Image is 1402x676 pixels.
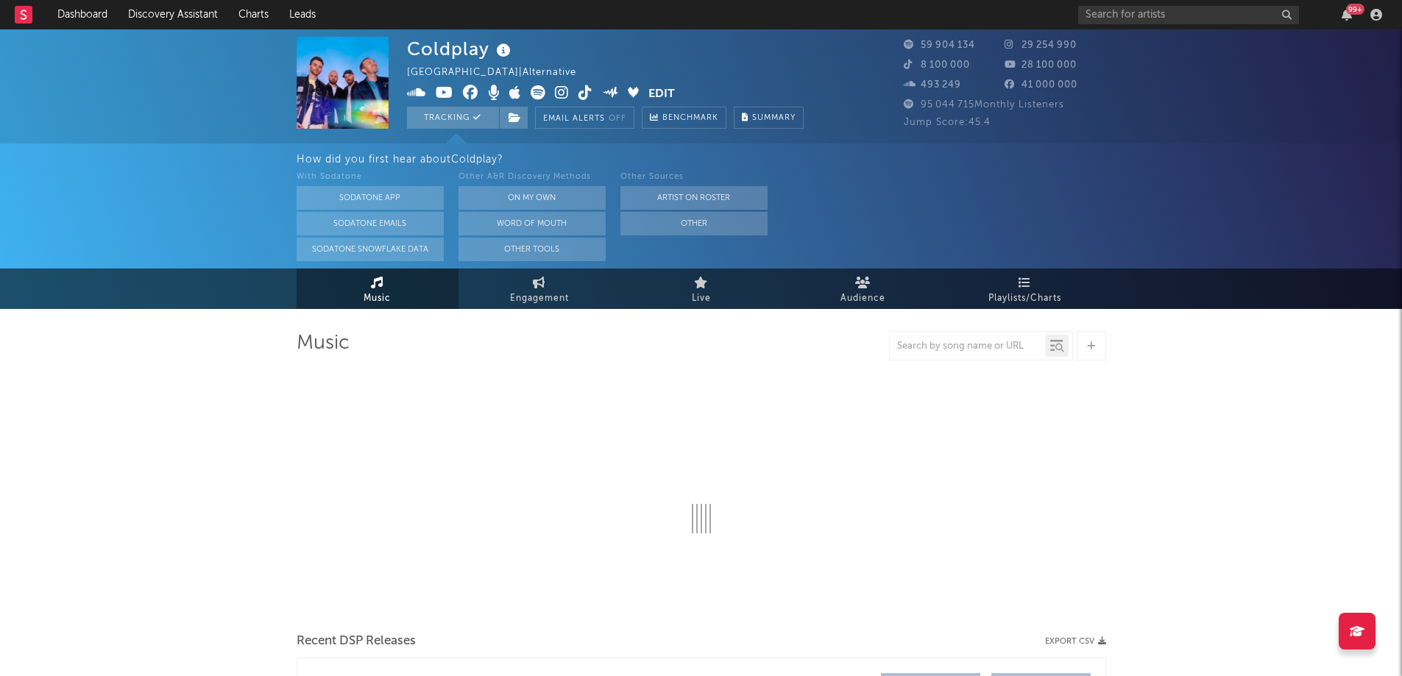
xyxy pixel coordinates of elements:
span: Recent DSP Releases [297,633,416,650]
span: Music [364,290,391,307]
div: Coldplay [407,37,514,61]
button: Export CSV [1045,637,1106,646]
span: Engagement [510,290,569,307]
div: 99 + [1346,4,1364,15]
span: 28 100 000 [1005,60,1077,70]
span: 95 044 715 Monthly Listeners [904,100,1064,110]
button: Other [620,212,768,235]
a: Live [620,268,782,309]
input: Search for artists [1078,6,1299,24]
button: Edit [648,85,675,104]
span: 29 254 990 [1005,40,1077,50]
a: Benchmark [642,107,726,129]
button: Sodatone App [297,186,444,210]
button: Summary [734,107,804,129]
a: Playlists/Charts [944,268,1106,309]
em: Off [609,115,626,123]
button: Email AlertsOff [535,107,634,129]
span: 59 904 134 [904,40,975,50]
span: Live [692,290,711,307]
span: 41 000 000 [1005,80,1077,90]
div: Other Sources [620,168,768,186]
button: Sodatone Snowflake Data [297,238,444,261]
span: 493 249 [904,80,961,90]
span: Benchmark [662,110,718,127]
button: 99+ [1342,9,1352,21]
button: Word Of Mouth [459,212,606,235]
button: Sodatone Emails [297,212,444,235]
button: Artist on Roster [620,186,768,210]
div: With Sodatone [297,168,444,186]
button: Tracking [407,107,499,129]
span: Playlists/Charts [988,290,1061,307]
a: Audience [782,268,944,309]
span: 8 100 000 [904,60,970,70]
span: Jump Score: 45.4 [904,118,991,127]
div: [GEOGRAPHIC_DATA] | Alternative [407,64,593,82]
span: Audience [840,290,885,307]
a: Engagement [459,268,620,309]
a: Music [297,268,459,309]
span: Summary [752,114,796,122]
button: On My Own [459,186,606,210]
input: Search by song name or URL [890,341,1045,352]
button: Other Tools [459,238,606,261]
div: Other A&R Discovery Methods [459,168,606,186]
